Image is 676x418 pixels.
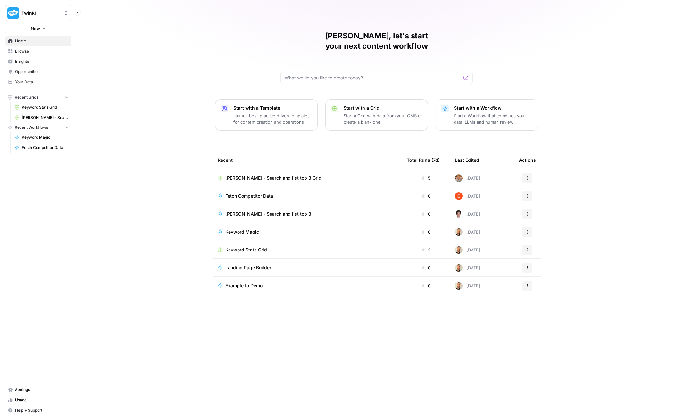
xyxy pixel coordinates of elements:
span: Keyword Stats Grid [225,247,267,253]
span: Example to Demo [225,283,263,289]
a: Keyword Magic [218,229,396,235]
div: [DATE] [455,192,480,200]
span: Insights [15,59,69,64]
button: Recent Workflows [5,123,71,132]
img: ggqkytmprpadj6gr8422u7b6ymfp [455,282,463,290]
span: Opportunities [15,69,69,75]
p: Start a Workflow that combines your data, LLMs and human review [454,112,533,125]
div: 0 [407,265,445,271]
button: Start with a GridStart a Grid with data from your CMS or create a blank one [325,99,428,131]
span: Twinkl [21,10,60,16]
a: Keyword Stats Grid [12,102,71,112]
a: Usage [5,395,71,405]
span: Fetch Competitor Data [22,145,69,151]
div: 0 [407,283,445,289]
a: Fetch Competitor Data [218,193,396,199]
p: Start with a Template [233,105,312,111]
span: Fetch Competitor Data [225,193,273,199]
div: Last Edited [455,151,479,169]
a: [PERSON_NAME] - Search and list top 3 Grid [12,112,71,123]
a: Your Data [5,77,71,87]
a: Keyword Stats Grid [218,247,396,253]
span: [PERSON_NAME] - Search and list top 3 Grid [22,115,69,120]
p: Start with a Grid [344,105,422,111]
span: Recent Grids [15,94,38,100]
button: Workspace: Twinkl [5,5,71,21]
span: Keyword Magic [225,229,259,235]
span: Settings [15,387,69,393]
p: Launch best-practice driven templates for content creation and operations [233,112,312,125]
span: Home [15,38,69,44]
a: Settings [5,385,71,395]
a: Keyword Magic [12,132,71,143]
a: Landing Page Builder [218,265,396,271]
img: 5fjcwz9j96yb8k4p8fxbxtl1nran [455,210,463,218]
div: 2 [407,247,445,253]
img: Twinkl Logo [7,7,19,19]
img: ggqkytmprpadj6gr8422u7b6ymfp [455,246,463,254]
div: Actions [519,151,536,169]
a: Browse [5,46,71,56]
span: Keyword Magic [22,135,69,140]
div: 5 [407,175,445,181]
p: Start with a Workflow [454,105,533,111]
span: Landing Page Builder [225,265,271,271]
span: Help + Support [15,407,69,413]
a: Insights [5,56,71,67]
img: 8y9pl6iujm21he1dbx14kgzmrglr [455,192,463,200]
div: [DATE] [455,246,480,254]
span: Recent Workflows [15,125,48,130]
button: Start with a WorkflowStart a Workflow that combines your data, LLMs and human review [436,99,538,131]
div: [DATE] [455,282,480,290]
div: [DATE] [455,264,480,272]
span: Browse [15,48,69,54]
button: Recent Grids [5,93,71,102]
button: New [5,24,71,33]
div: Recent [218,151,396,169]
span: Keyword Stats Grid [22,104,69,110]
button: Start with a TemplateLaunch best-practice driven templates for content creation and operations [215,99,318,131]
p: Start a Grid with data from your CMS or create a blank one [344,112,422,125]
div: 0 [407,229,445,235]
a: Home [5,36,71,46]
span: New [31,25,40,32]
span: Your Data [15,79,69,85]
a: Example to Demo [218,283,396,289]
span: [PERSON_NAME] - Search and list top 3 Grid [225,175,321,181]
button: Help + Support [5,405,71,415]
a: Fetch Competitor Data [12,143,71,153]
div: Total Runs (7d) [407,151,440,169]
span: [PERSON_NAME] - Search and list top 3 [225,211,311,217]
input: What would you like to create today? [285,75,461,81]
div: 0 [407,193,445,199]
div: [DATE] [455,174,480,182]
div: [DATE] [455,228,480,236]
img: 3gvzbppwfisvml0x668cj17z7zh7 [455,174,463,182]
div: [DATE] [455,210,480,218]
a: Opportunities [5,67,71,77]
h1: [PERSON_NAME], let's start your next content workflow [280,31,473,51]
a: [PERSON_NAME] - Search and list top 3 [218,211,396,217]
span: Usage [15,397,69,403]
img: ggqkytmprpadj6gr8422u7b6ymfp [455,228,463,236]
img: ggqkytmprpadj6gr8422u7b6ymfp [455,264,463,272]
a: [PERSON_NAME] - Search and list top 3 Grid [218,175,396,181]
div: 0 [407,211,445,217]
